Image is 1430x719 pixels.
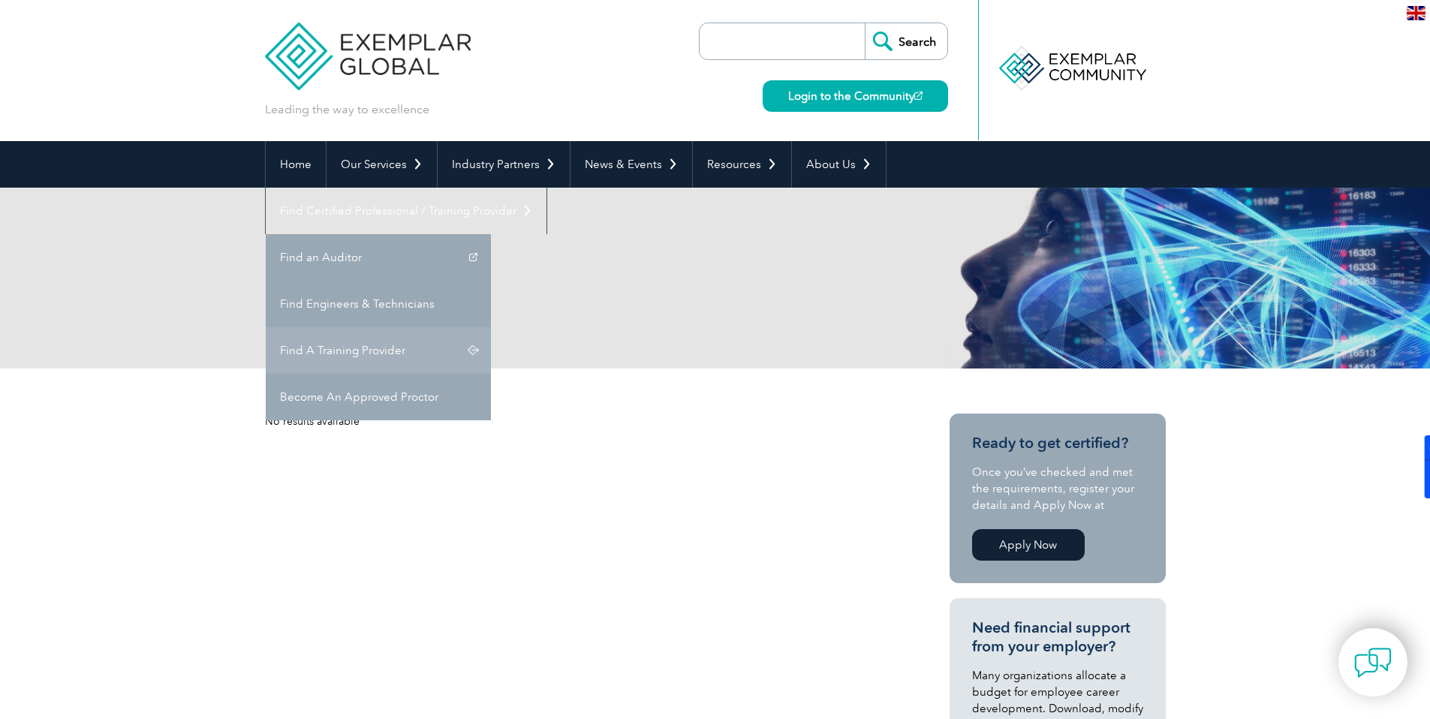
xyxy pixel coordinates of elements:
[693,141,791,188] a: Resources
[1407,6,1425,20] img: en
[266,234,491,281] a: Find an Auditor
[266,141,326,188] a: Home
[792,141,886,188] a: About Us
[265,248,841,277] h1: Search
[865,23,947,59] input: Search
[570,141,692,188] a: News & Events
[266,281,491,327] a: Find Engineers & Technicians
[972,434,1143,453] h3: Ready to get certified?
[265,292,715,308] p: Results for: KVQA
[763,80,948,112] a: Login to the Community
[265,414,896,429] div: No results available
[266,188,546,234] a: Find Certified Professional / Training Provider
[266,374,491,420] a: Become An Approved Proctor
[327,141,437,188] a: Our Services
[972,464,1143,513] p: Once you’ve checked and met the requirements, register your details and Apply Now at
[438,141,570,188] a: Industry Partners
[972,618,1143,656] h3: Need financial support from your employer?
[266,327,491,374] a: Find A Training Provider
[914,92,923,100] img: open_square.png
[265,101,429,118] p: Leading the way to excellence
[1354,644,1392,681] img: contact-chat.png
[972,529,1085,561] a: Apply Now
